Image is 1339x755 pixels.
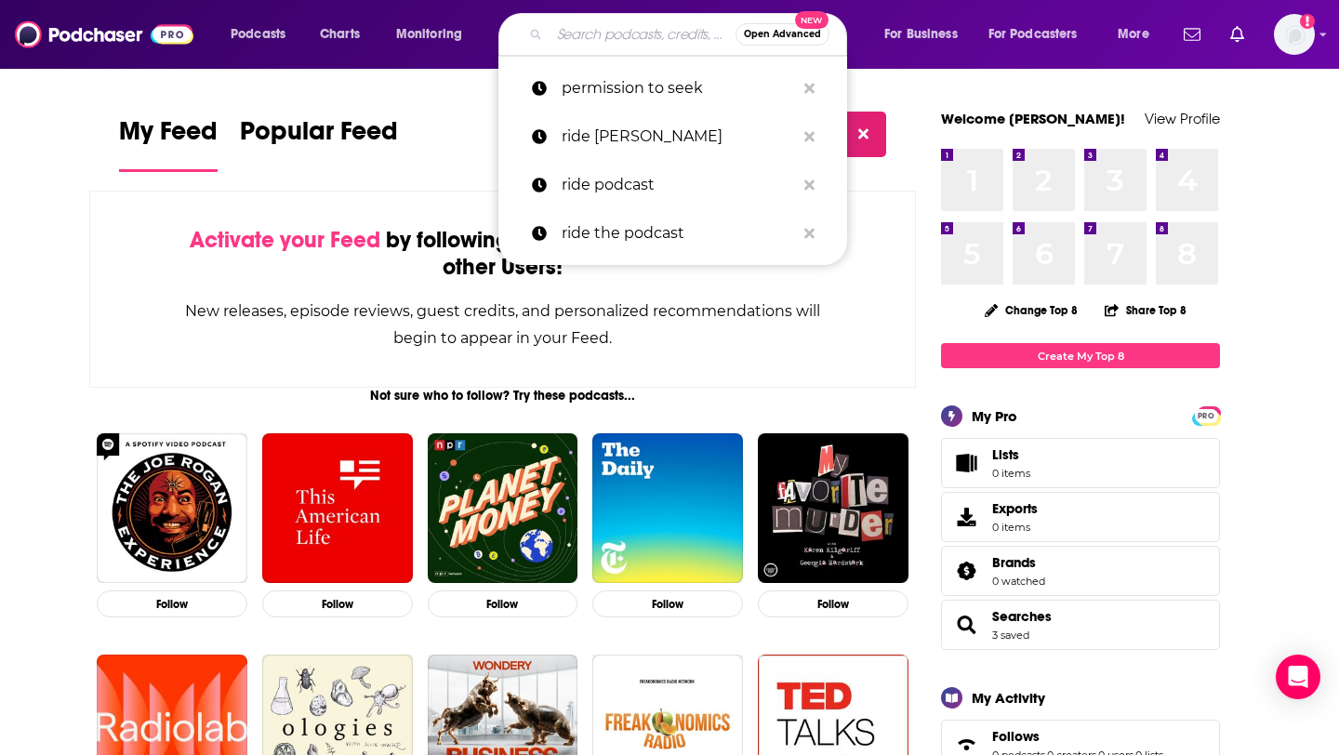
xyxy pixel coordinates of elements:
div: Open Intercom Messenger [1276,655,1320,699]
a: PRO [1195,408,1217,422]
div: Not sure who to follow? Try these podcasts... [89,388,916,404]
span: Lists [992,446,1019,463]
button: Follow [262,590,413,617]
span: Exports [992,500,1038,517]
p: ride benito skinner [562,113,795,161]
div: by following Podcasts, Creators, Lists, and other Users! [183,227,822,281]
button: open menu [1105,20,1173,49]
a: My Feed [119,115,218,172]
button: Follow [758,590,908,617]
span: More [1118,21,1149,47]
a: Show notifications dropdown [1223,19,1252,50]
a: Welcome [PERSON_NAME]! [941,110,1125,127]
span: Podcasts [231,21,285,47]
input: Search podcasts, credits, & more... [550,20,736,49]
button: open menu [976,20,1105,49]
a: ride the podcast [498,209,847,258]
span: 0 items [992,467,1030,480]
img: Podchaser - Follow, Share and Rate Podcasts [15,17,193,52]
span: PRO [1195,409,1217,423]
div: Search podcasts, credits, & more... [516,13,865,56]
span: For Podcasters [988,21,1078,47]
span: Searches [941,600,1220,650]
svg: Add a profile image [1300,14,1315,29]
span: Logged in as ashleyswett [1274,14,1315,55]
span: Popular Feed [240,115,398,158]
a: Exports [941,492,1220,542]
a: ride [PERSON_NAME] [498,113,847,161]
button: Share Top 8 [1104,292,1187,328]
a: Brands [992,554,1045,571]
img: The Daily [592,433,743,584]
span: Lists [948,450,985,476]
img: This American Life [262,433,413,584]
div: New releases, episode reviews, guest credits, and personalized recommendations will begin to appe... [183,298,822,351]
img: The Joe Rogan Experience [97,433,247,584]
span: For Business [884,21,958,47]
span: My Feed [119,115,218,158]
p: ride the podcast [562,209,795,258]
button: Open AdvancedNew [736,23,829,46]
button: Change Top 8 [974,298,1089,322]
span: Charts [320,21,360,47]
button: Follow [428,590,578,617]
span: Monitoring [396,21,462,47]
button: open menu [871,20,981,49]
p: permission to seek [562,64,795,113]
span: Follows [992,728,1040,745]
a: permission to seek [498,64,847,113]
a: 3 saved [992,629,1029,642]
a: 0 watched [992,575,1045,588]
button: Follow [592,590,743,617]
button: Show profile menu [1274,14,1315,55]
span: Exports [948,504,985,530]
button: Follow [97,590,247,617]
img: Planet Money [428,433,578,584]
button: open menu [218,20,310,49]
p: ride podcast [562,161,795,209]
span: New [795,11,829,29]
img: My Favorite Murder with Karen Kilgariff and Georgia Hardstark [758,433,908,584]
a: Create My Top 8 [941,343,1220,368]
div: My Activity [972,689,1045,707]
a: Follows [992,728,1163,745]
span: Open Advanced [744,30,821,39]
span: 0 items [992,521,1038,534]
a: ride podcast [498,161,847,209]
a: Show notifications dropdown [1176,19,1208,50]
a: Popular Feed [240,115,398,172]
img: User Profile [1274,14,1315,55]
span: Brands [941,546,1220,596]
a: Lists [941,438,1220,488]
a: Charts [308,20,371,49]
span: Brands [992,554,1036,571]
span: Activate your Feed [190,226,380,254]
a: Searches [948,612,985,638]
span: Lists [992,446,1030,463]
a: View Profile [1145,110,1220,127]
button: open menu [383,20,486,49]
a: Brands [948,558,985,584]
a: Searches [992,608,1052,625]
div: My Pro [972,407,1017,425]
